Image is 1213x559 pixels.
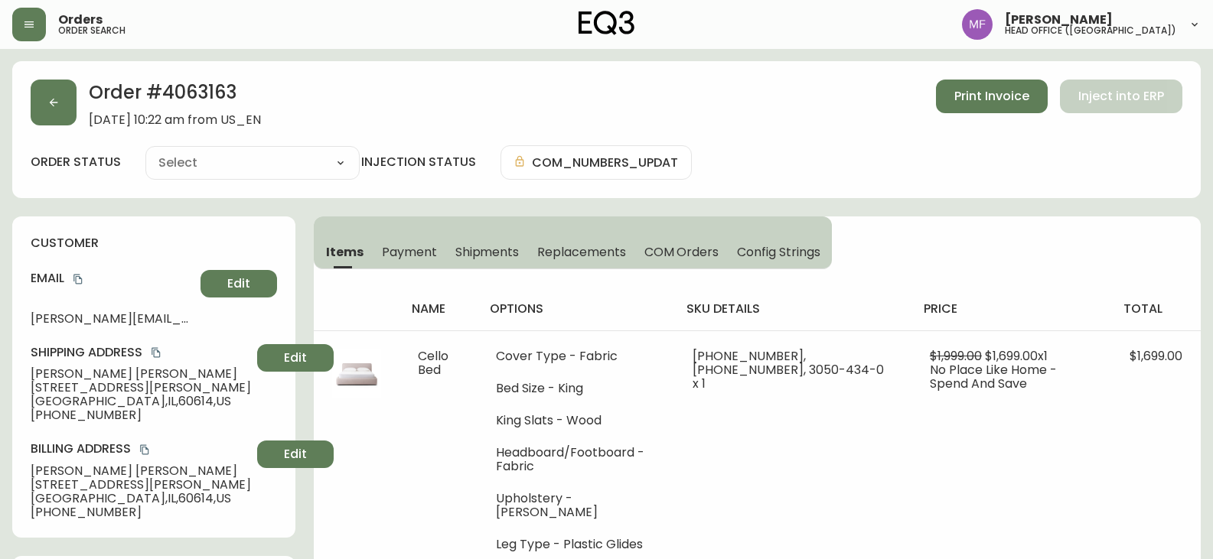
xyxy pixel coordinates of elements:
label: order status [31,154,121,171]
span: [STREET_ADDRESS][PERSON_NAME] [31,478,251,492]
span: [GEOGRAPHIC_DATA] , IL , 60614 , US [31,395,251,408]
h4: name [412,301,465,317]
h5: order search [58,26,126,35]
button: copy [70,271,86,287]
button: copy [148,345,164,360]
button: Edit [257,344,334,372]
span: [PERSON_NAME] [PERSON_NAME] [31,464,251,478]
h4: Billing Address [31,440,251,457]
button: Edit [201,270,277,297]
span: [PHONE_NUMBER] [31,505,251,519]
li: Upholstery - [PERSON_NAME] [496,492,656,519]
span: $1,999.00 [930,347,982,365]
span: $1,699.00 x 1 [985,347,1048,365]
span: Cello Bed [418,347,448,379]
h4: Email [31,270,194,287]
button: copy [137,442,152,457]
li: Leg Type - Plastic Glides [496,538,656,551]
h4: total [1123,301,1189,317]
span: Orders [58,14,103,26]
h4: customer [31,235,277,252]
span: [PERSON_NAME] [PERSON_NAME] [31,367,251,381]
span: $1,699.00 [1130,347,1182,365]
h4: price [924,301,1099,317]
span: [PHONE_NUMBER], [PHONE_NUMBER], 3050-434-0 x 1 [693,347,884,392]
span: Items [326,244,364,260]
h2: Order # 4063163 [89,80,261,113]
li: King Slats - Wood [496,414,656,427]
li: Bed Size - King [496,382,656,395]
span: No Place Like Home - Spend And Save [930,361,1057,392]
span: Print Invoice [954,88,1029,105]
span: COM Orders [644,244,719,260]
h4: options [490,301,662,317]
button: Edit [257,440,334,468]
span: Edit [284,349,307,366]
button: Print Invoice [936,80,1048,113]
span: [GEOGRAPHIC_DATA] , IL , 60614 , US [31,492,251,505]
span: Replacements [537,244,625,260]
span: Payment [382,244,437,260]
span: [DATE] 10:22 am from US_EN [89,113,261,127]
span: Shipments [455,244,520,260]
span: Edit [227,275,250,292]
img: 91cf6c4ea787f0dec862db02e33d59b3 [962,9,993,40]
h4: Shipping Address [31,344,251,361]
h5: head office ([GEOGRAPHIC_DATA]) [1005,26,1176,35]
h4: sku details [686,301,899,317]
li: Headboard/Footboard - Fabric [496,446,656,473]
span: Edit [284,446,307,463]
h4: injection status [361,154,476,171]
span: [PERSON_NAME][EMAIL_ADDRESS][PERSON_NAME][DOMAIN_NAME] [31,312,194,326]
span: [PHONE_NUMBER] [31,408,251,422]
li: Cover Type - Fabric [496,349,656,363]
img: logo [579,11,635,35]
span: Config Strings [737,244,820,260]
span: [STREET_ADDRESS][PERSON_NAME] [31,381,251,395]
span: [PERSON_NAME] [1005,14,1113,26]
img: 99196330-5f61-48aa-bc44-3fb1646a5c72.jpg [332,349,381,398]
